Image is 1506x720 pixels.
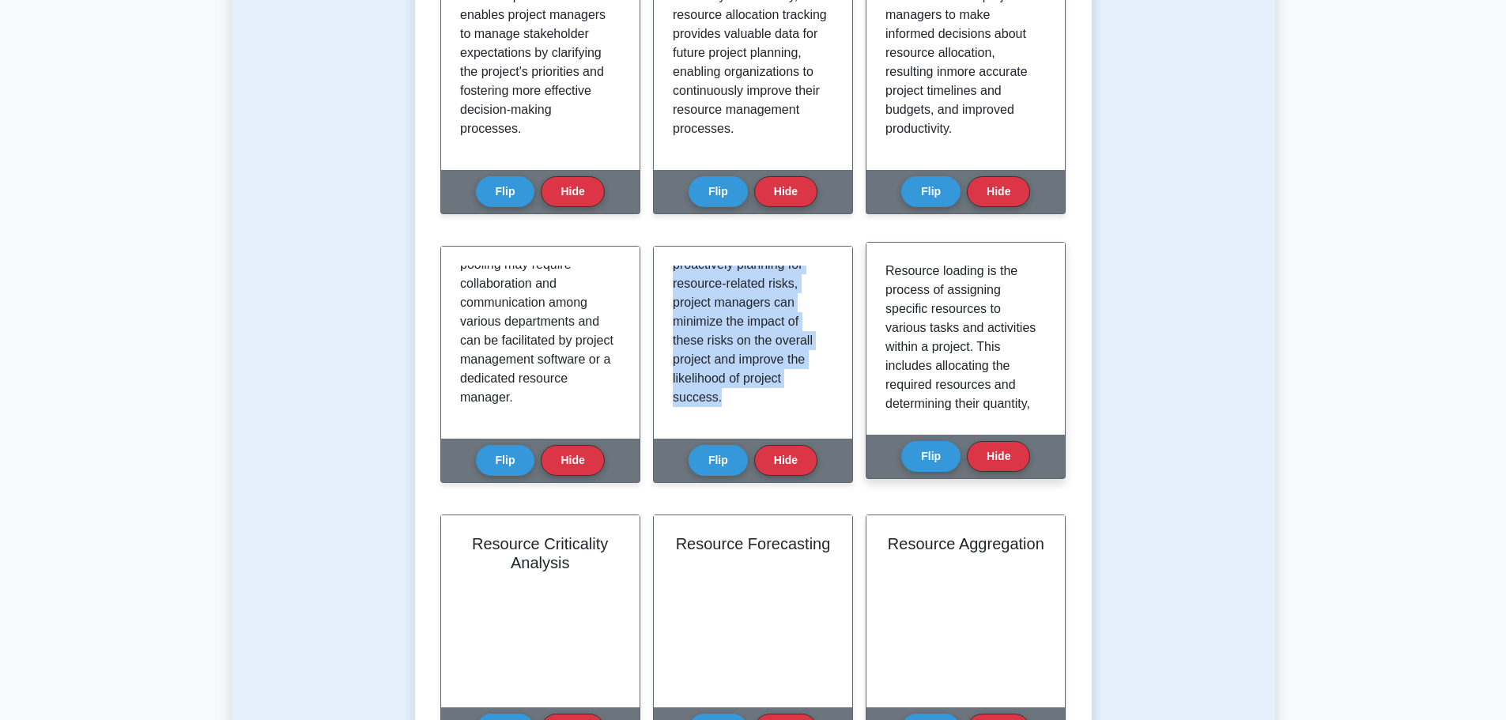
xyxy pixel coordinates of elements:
button: Hide [541,445,604,476]
button: Hide [541,176,604,207]
h2: Resource Forecasting [673,534,833,553]
h2: Resource Criticality Analysis [460,534,621,572]
button: Flip [901,176,961,207]
button: Hide [754,176,817,207]
button: Flip [476,176,535,207]
button: Flip [476,445,535,476]
button: Flip [901,441,961,472]
button: Hide [754,445,817,476]
button: Flip [689,176,748,207]
button: Flip [689,445,748,476]
button: Hide [967,176,1030,207]
h2: Resource Aggregation [885,534,1046,553]
button: Hide [967,441,1030,472]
